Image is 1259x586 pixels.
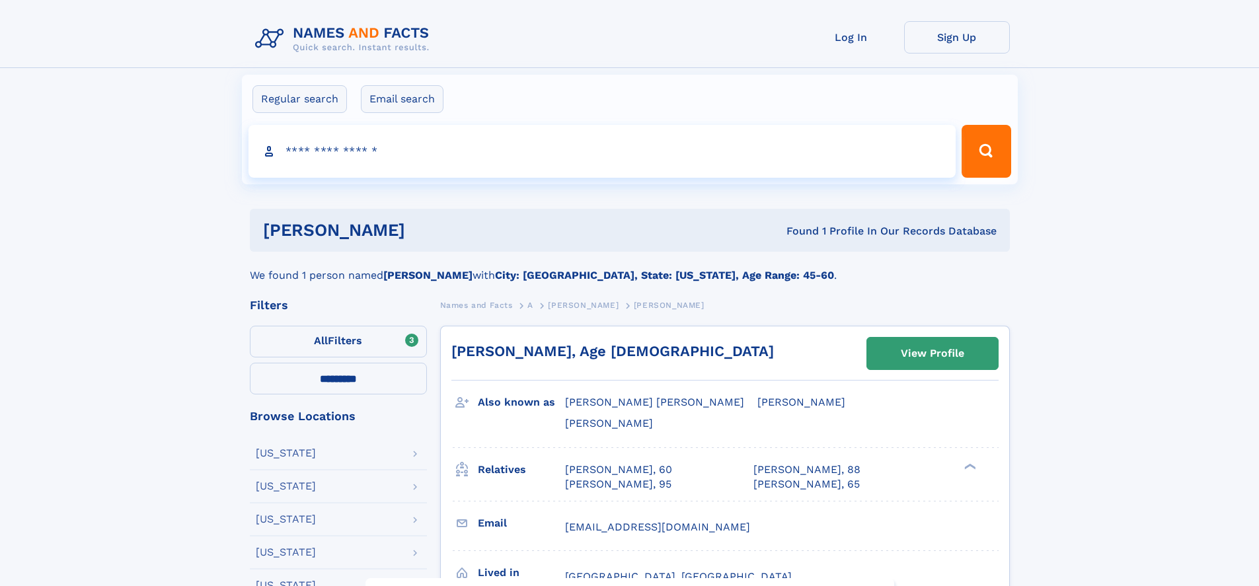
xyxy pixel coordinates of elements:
span: [GEOGRAPHIC_DATA], [GEOGRAPHIC_DATA] [565,570,792,583]
a: Log In [798,21,904,54]
a: Names and Facts [440,297,513,313]
a: [PERSON_NAME], 60 [565,462,672,477]
div: [US_STATE] [256,547,316,558]
a: [PERSON_NAME] [548,297,619,313]
div: Browse Locations [250,410,427,422]
span: [PERSON_NAME] [548,301,619,310]
a: [PERSON_NAME], 95 [565,477,671,492]
b: City: [GEOGRAPHIC_DATA], State: [US_STATE], Age Range: 45-60 [495,269,834,281]
span: [EMAIL_ADDRESS][DOMAIN_NAME] [565,521,750,533]
span: [PERSON_NAME] [757,396,845,408]
div: [US_STATE] [256,514,316,525]
div: [US_STATE] [256,448,316,458]
label: Filters [250,326,427,357]
span: [PERSON_NAME] [634,301,705,310]
h3: Also known as [478,391,565,414]
input: search input [248,125,956,178]
span: [PERSON_NAME] [565,417,653,429]
b: [PERSON_NAME] [383,269,473,281]
h3: Lived in [478,562,565,584]
span: A [527,301,533,310]
label: Email search [361,85,443,113]
span: [PERSON_NAME] [PERSON_NAME] [565,396,744,408]
a: [PERSON_NAME], 65 [753,477,860,492]
div: Found 1 Profile In Our Records Database [595,224,997,238]
a: Sign Up [904,21,1010,54]
div: View Profile [901,338,964,369]
a: A [527,297,533,313]
a: [PERSON_NAME], 88 [753,462,860,477]
a: View Profile [867,338,998,369]
h3: Relatives [478,458,565,481]
label: Regular search [252,85,347,113]
button: Search Button [962,125,1011,178]
div: [US_STATE] [256,481,316,492]
div: ❯ [961,462,977,470]
div: We found 1 person named with . [250,252,1010,283]
a: [PERSON_NAME], Age [DEMOGRAPHIC_DATA] [451,343,774,359]
div: Filters [250,299,427,311]
h3: Email [478,512,565,534]
span: All [314,334,328,347]
img: Logo Names and Facts [250,21,440,57]
h1: [PERSON_NAME] [263,222,596,238]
